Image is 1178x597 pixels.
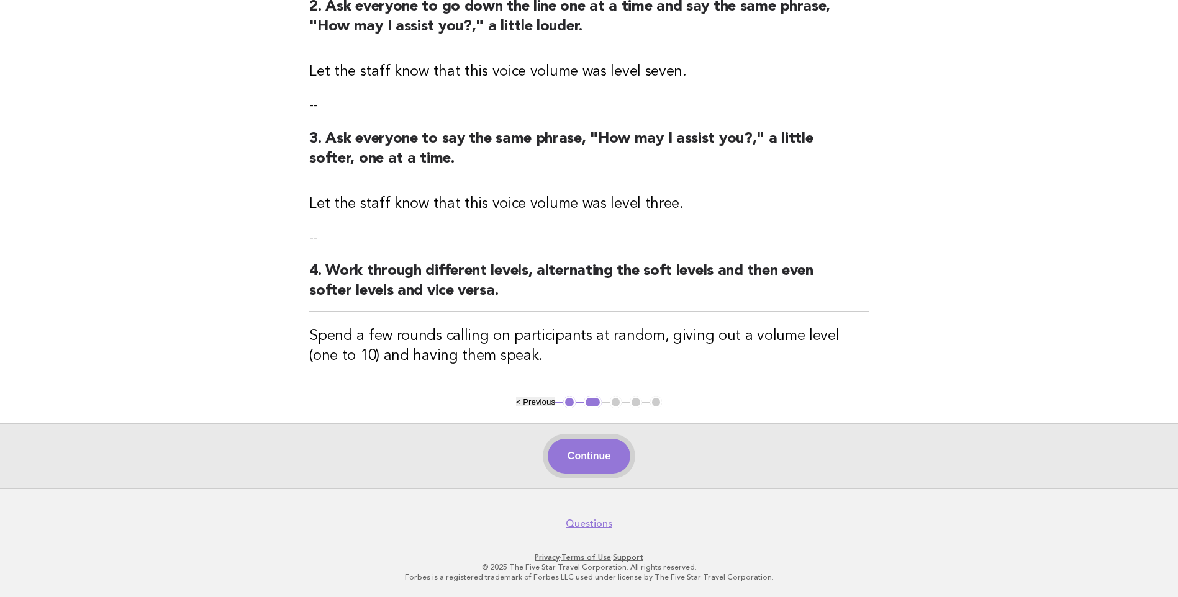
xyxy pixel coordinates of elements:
button: 2 [584,396,602,408]
button: Continue [548,439,630,474]
h2: 4. Work through different levels, alternating the soft levels and then even softer levels and vic... [309,261,869,312]
p: -- [309,97,869,114]
h3: Let the staff know that this voice volume was level seven. [309,62,869,82]
a: Support [613,553,643,562]
h2: 3. Ask everyone to say the same phrase, "How may I assist you?," a little softer, one at a time. [309,129,869,179]
p: · · [209,552,969,562]
a: Questions [566,518,612,530]
h3: Let the staff know that this voice volume was level three. [309,194,869,214]
a: Privacy [535,553,560,562]
a: Terms of Use [561,553,611,562]
p: © 2025 The Five Star Travel Corporation. All rights reserved. [209,562,969,572]
button: < Previous [516,397,555,406]
p: -- [309,229,869,246]
p: Forbes is a registered trademark of Forbes LLC used under license by The Five Star Travel Corpora... [209,572,969,582]
button: 1 [563,396,576,408]
h3: Spend a few rounds calling on participants at random, giving out a volume level (one to 10) and h... [309,326,869,366]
